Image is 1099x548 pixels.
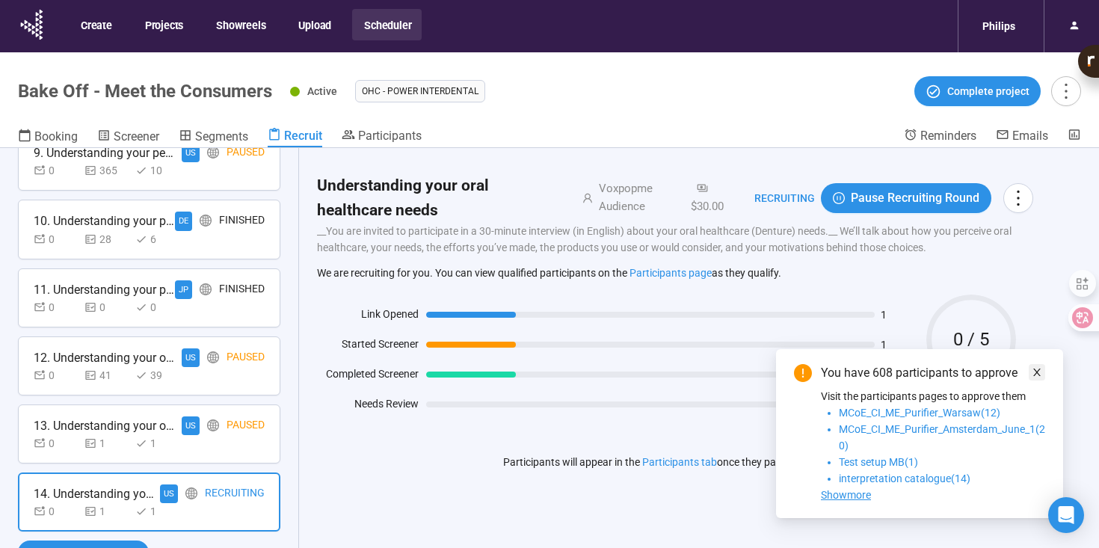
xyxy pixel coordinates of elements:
div: 10 [135,162,180,179]
div: 0 [34,162,78,179]
div: 0 [34,299,78,315]
span: global [207,147,219,158]
div: 6 [135,231,180,247]
div: 1 [84,435,129,452]
button: more [1051,76,1081,106]
div: 12. Understanding your oral healthcare needs [34,348,176,367]
div: 1 [84,503,129,520]
a: Segments [179,128,248,147]
span: close [1032,367,1042,378]
button: Complete project [914,76,1041,106]
div: Open Intercom Messenger [1048,497,1084,533]
span: MCoE_CI_ME_Purifier_Warsaw(12) [839,407,1000,419]
div: Link Opened [317,306,419,328]
div: Paused [227,348,265,367]
div: JP [175,280,192,299]
div: Recruiting [205,484,265,503]
span: 0 / 5 [926,330,1016,348]
button: pause-circlePause Recruiting Round [821,183,991,213]
button: Upload [286,9,342,40]
div: 0 [34,435,78,452]
span: user [564,193,593,203]
div: 9. Understanding your personal care needs [34,144,176,162]
span: MCoE_CI_ME_Purifier_Amsterdam_June_1(20) [839,423,1045,452]
span: Segments [195,129,248,144]
span: global [185,487,197,499]
div: 0 [34,231,78,247]
span: Recruit [284,129,322,143]
p: Visit the participants pages to approve them [821,388,1045,404]
span: global [207,351,219,363]
div: 0 [84,299,129,315]
h1: Bake Off - Meet the Consumers [18,81,272,102]
button: Scheduler [352,9,422,40]
a: Recruit [268,128,322,147]
span: more [1008,188,1028,208]
a: Screener [97,128,159,147]
div: 0 [34,503,78,520]
div: 13. Understanding your oral healthcare needs [34,416,176,435]
a: Participants tab [642,456,717,468]
div: Paused [227,416,265,435]
button: Create [69,9,123,40]
div: US [182,144,200,162]
div: Needs Review [317,395,419,418]
div: US [160,484,178,503]
span: Emails [1012,129,1048,143]
div: 10. Understanding your personal care needs [34,212,175,230]
div: DE [175,212,192,230]
span: Reminders [920,129,976,143]
span: global [200,283,212,295]
p: __You are invited to participate in a 30-minute interview (in English) about your oral healthcare... [317,223,1033,256]
div: 39 [135,367,180,384]
div: US [182,416,200,435]
div: Paused [227,144,265,162]
span: Pause Recruiting Round [851,188,979,207]
p: We are recruiting for you. You can view qualified participants on the as they qualify. [317,266,1033,280]
span: exclamation-circle [794,364,812,382]
span: Complete project [947,83,1029,99]
span: Participants [358,129,422,143]
span: 1 [881,310,902,320]
span: more [1056,81,1076,101]
div: You have 608 participants to approve [821,364,1045,382]
div: 14. Understanding your oral healthcare needs [34,484,160,503]
div: 1 [135,435,180,452]
a: Participants page [629,267,712,279]
span: Booking [34,129,78,144]
a: Participants [342,128,422,146]
span: global [207,419,219,431]
div: Started Screener [317,336,419,358]
span: interpretation catalogue(14) [839,472,970,484]
h2: Understanding your oral healthcare needs [317,173,564,223]
div: $30.00 [685,180,736,215]
span: OHC - Power Interdental [362,84,478,99]
span: global [200,215,212,227]
div: 11. Understanding your personal care needs [34,280,175,299]
a: Booking [18,128,78,147]
div: Voxpopme Audience [593,180,685,215]
div: 365 [84,162,129,179]
div: US [182,348,200,367]
span: Active [307,85,337,97]
span: Screener [114,129,159,144]
button: Showreels [204,9,276,40]
a: Emails [996,128,1048,146]
div: Completed Screener [317,366,419,388]
button: more [1003,183,1033,213]
div: 1 [135,503,180,520]
button: Projects [133,9,194,40]
div: Finished [219,212,265,230]
div: Recruiting [736,190,815,206]
span: Test setup MB(1) [839,456,918,468]
span: pause-circle [833,192,845,204]
span: 1 [881,339,902,350]
div: 41 [84,367,129,384]
div: 0 [135,299,180,315]
div: Finished [219,280,265,299]
div: Philips [973,12,1024,40]
p: Participants will appear in the once they pass the screener. [503,454,848,470]
div: 28 [84,231,129,247]
a: Reminders [904,128,976,146]
div: 0 [34,367,78,384]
